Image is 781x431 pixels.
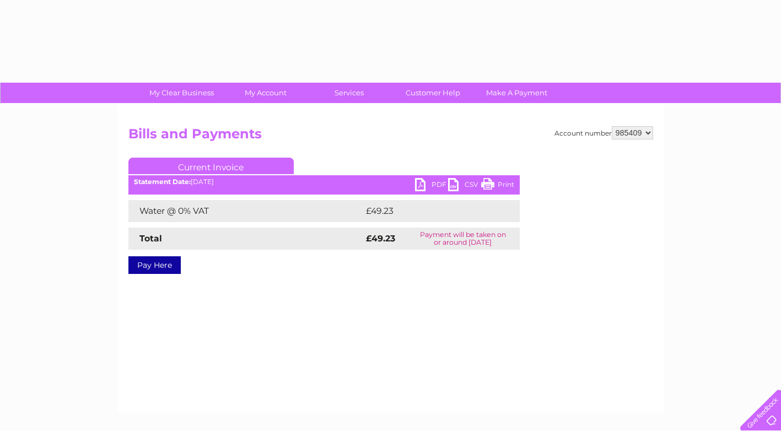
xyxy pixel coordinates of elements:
[139,233,162,244] strong: Total
[554,126,653,139] div: Account number
[128,126,653,147] h2: Bills and Payments
[220,83,311,103] a: My Account
[415,178,448,194] a: PDF
[366,233,395,244] strong: £49.23
[134,177,191,186] b: Statement Date:
[128,200,363,222] td: Water @ 0% VAT
[128,158,294,174] a: Current Invoice
[363,200,497,222] td: £49.23
[304,83,395,103] a: Services
[481,178,514,194] a: Print
[128,256,181,274] a: Pay Here
[448,178,481,194] a: CSV
[406,228,520,250] td: Payment will be taken on or around [DATE]
[471,83,562,103] a: Make A Payment
[128,178,520,186] div: [DATE]
[136,83,227,103] a: My Clear Business
[387,83,478,103] a: Customer Help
